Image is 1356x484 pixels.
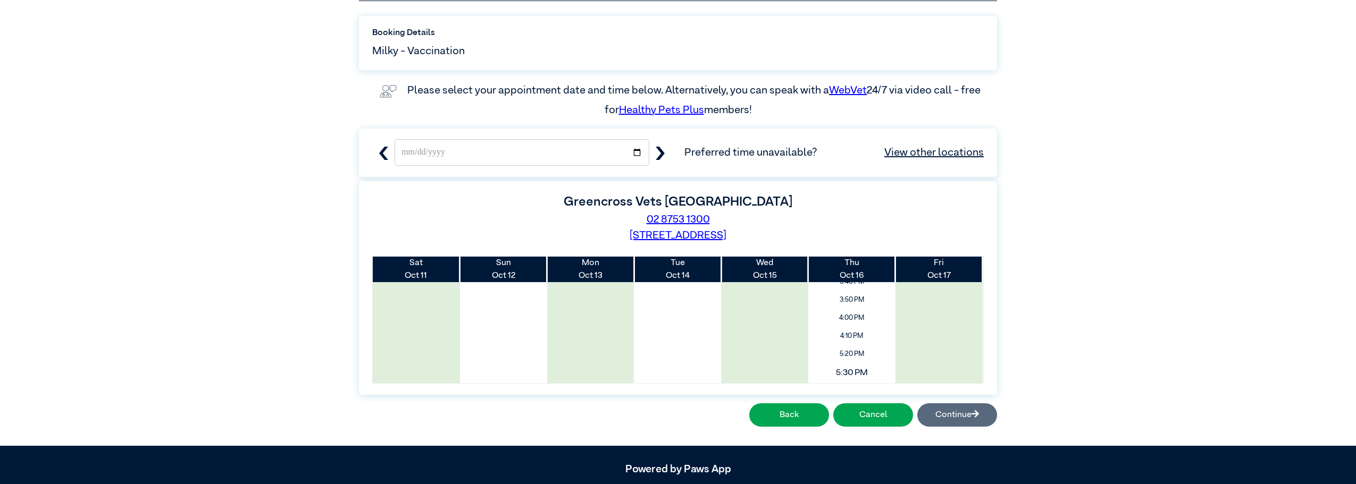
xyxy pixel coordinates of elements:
[373,257,460,282] th: Oct 11
[895,257,983,282] th: Oct 17
[647,214,710,225] a: 02 8753 1300
[460,257,547,282] th: Oct 12
[812,292,892,308] span: 3:50 PM
[812,346,892,362] span: 5:20 PM
[407,85,983,115] label: Please select your appointment date and time below. Alternatively, you can speak with a 24/7 via ...
[634,257,721,282] th: Oct 14
[372,27,984,39] label: Booking Details
[829,85,867,96] a: WebVet
[884,145,984,160] a: View other locations
[564,196,792,208] label: Greencross Vets [GEOGRAPHIC_DATA]
[372,43,465,59] span: Milky - Vaccination
[833,403,913,427] button: Cancel
[800,362,903,383] span: 5:30 PM
[547,257,634,282] th: Oct 13
[808,257,895,282] th: Oct 16
[721,257,808,282] th: Oct 15
[375,81,401,102] img: vet
[359,463,997,475] h5: Powered by Paws App
[684,145,984,160] span: Preferred time unavailable?
[812,310,892,326] span: 4:00 PM
[630,230,726,241] a: [STREET_ADDRESS]
[812,328,892,344] span: 4:10 PM
[619,105,704,115] a: Healthy Pets Plus
[749,403,829,427] button: Back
